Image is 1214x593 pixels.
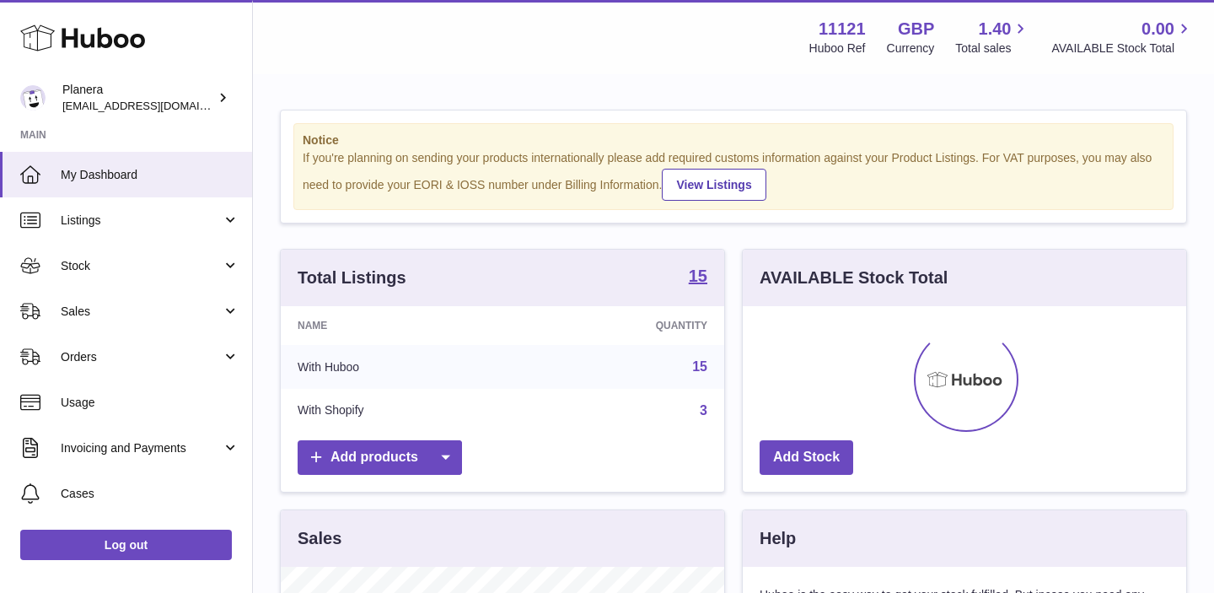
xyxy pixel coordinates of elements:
span: Sales [61,304,222,320]
a: Log out [20,530,232,560]
div: Planera [62,82,214,114]
a: 3 [700,403,707,418]
a: Add products [298,440,462,475]
span: Total sales [955,40,1030,57]
span: AVAILABLE Stock Total [1051,40,1194,57]
th: Quantity [520,306,724,345]
a: 0.00 AVAILABLE Stock Total [1051,18,1194,57]
strong: 11121 [819,18,866,40]
h3: Help [760,527,796,550]
span: Orders [61,349,222,365]
a: Add Stock [760,440,853,475]
a: 15 [689,267,707,288]
span: 1.40 [979,18,1012,40]
span: Invoicing and Payments [61,440,222,456]
strong: 15 [689,267,707,284]
strong: GBP [898,18,934,40]
span: My Dashboard [61,167,239,183]
img: saiyani@planera.care [20,85,46,111]
span: Cases [61,486,239,502]
div: Currency [887,40,935,57]
h3: Total Listings [298,267,406,289]
div: If you're planning on sending your products internationally please add required customs informati... [303,150,1164,201]
span: Usage [61,395,239,411]
th: Name [281,306,520,345]
strong: Notice [303,132,1164,148]
h3: AVAILABLE Stock Total [760,267,948,289]
div: Huboo Ref [809,40,866,57]
a: View Listings [662,169,765,201]
span: Stock [61,258,222,274]
td: With Huboo [281,345,520,389]
a: 15 [692,359,707,374]
span: Listings [61,213,222,229]
h3: Sales [298,527,341,550]
span: [EMAIL_ADDRESS][DOMAIN_NAME] [62,99,248,112]
span: 0.00 [1141,18,1174,40]
a: 1.40 Total sales [955,18,1030,57]
td: With Shopify [281,389,520,433]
